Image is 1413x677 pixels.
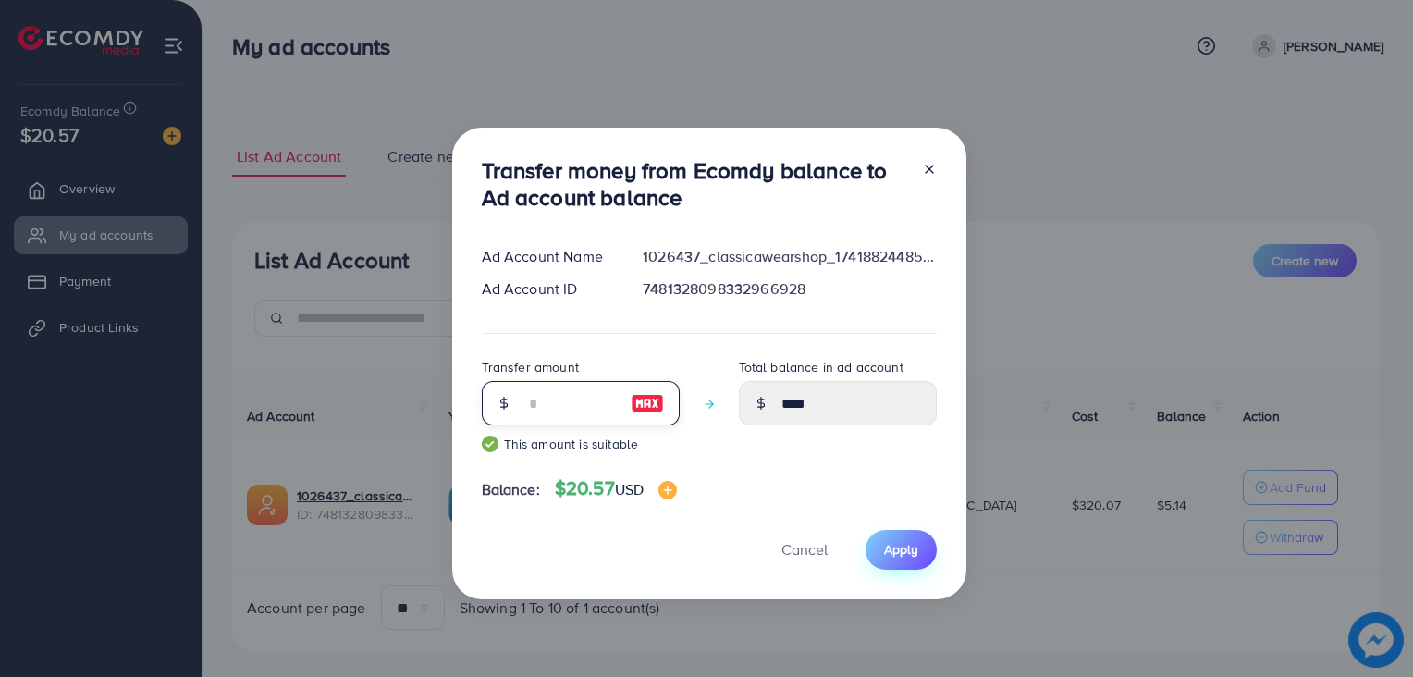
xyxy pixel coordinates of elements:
span: Apply [884,540,918,559]
label: Total balance in ad account [739,358,903,376]
span: USD [615,479,644,499]
span: Balance: [482,479,540,500]
div: Ad Account ID [467,278,629,300]
h4: $20.57 [555,477,677,500]
img: image [631,392,664,414]
img: guide [482,436,498,452]
h3: Transfer money from Ecomdy balance to Ad account balance [482,157,907,211]
small: This amount is suitable [482,435,680,453]
img: image [658,481,677,499]
button: Cancel [758,530,851,570]
button: Apply [866,530,937,570]
label: Transfer amount [482,358,579,376]
div: 1026437_classicawearshop_1741882448534 [628,246,951,267]
span: Cancel [781,539,828,560]
div: 7481328098332966928 [628,278,951,300]
div: Ad Account Name [467,246,629,267]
